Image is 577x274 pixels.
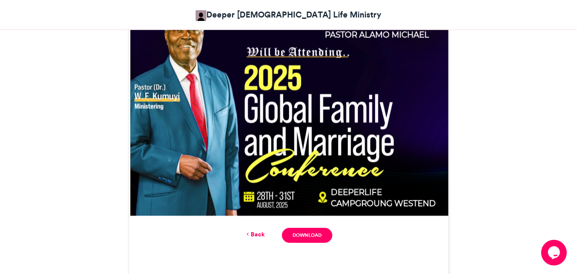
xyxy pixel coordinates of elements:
iframe: chat widget [541,240,568,265]
a: Deeper [DEMOGRAPHIC_DATA] Life Ministry [196,9,381,21]
a: Back [245,230,265,239]
img: Obafemi Bello [196,10,206,21]
a: Download [282,228,332,243]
